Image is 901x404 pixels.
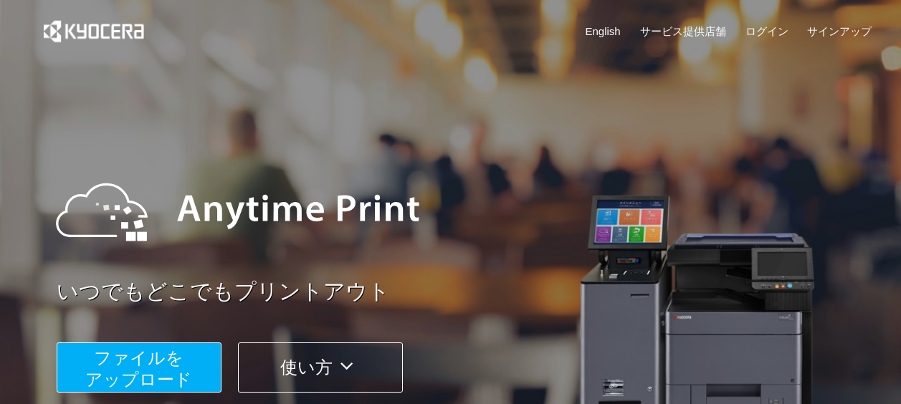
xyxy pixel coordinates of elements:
a: いつでもどこでもプリントアウト [57,276,881,307]
button: 使い方 [238,342,403,393]
span: ファイルを ​​アップロード [85,348,192,389]
a: ログイン [745,24,788,39]
a: サインアップ [807,24,872,39]
button: ファイルを​​アップロード [57,342,221,393]
a: English [586,24,621,39]
a: サービス提供店舗 [640,24,726,39]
